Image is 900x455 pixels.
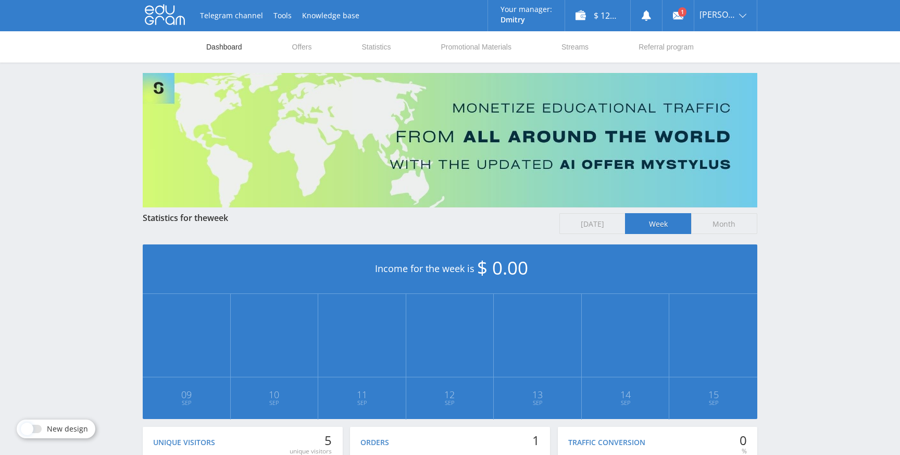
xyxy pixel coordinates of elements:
a: Statistics [360,31,392,63]
div: 0 [740,433,747,448]
span: 13 [494,390,581,399]
a: Offers [291,31,313,63]
p: Your manager: [501,5,552,14]
span: [DATE] [559,213,626,234]
span: week [207,212,228,224]
span: 09 [143,390,230,399]
a: Referral program [637,31,695,63]
div: Income for the week is [143,244,757,294]
span: 14 [582,390,669,399]
span: Sep [143,399,230,407]
div: 5 [290,433,332,448]
a: Streams [560,31,590,63]
span: 11 [319,390,405,399]
p: Dmitry [501,16,552,24]
span: 15 [670,390,757,399]
div: Orders [360,438,389,447]
div: Unique visitors [153,438,215,447]
div: 1 [532,433,540,448]
span: Sep [407,399,493,407]
img: Banner [143,73,757,207]
span: Sep [670,399,757,407]
span: $ 0.00 [477,255,528,280]
span: 10 [231,390,318,399]
span: New design [47,425,88,433]
span: Week [625,213,691,234]
span: [PERSON_NAME] [699,10,736,19]
a: Promotional Materials [440,31,512,63]
a: Dashboard [205,31,243,63]
span: Sep [319,399,405,407]
div: Traffic conversion [568,438,645,447]
span: Sep [494,399,581,407]
span: Sep [582,399,669,407]
div: Statistics for the [143,213,549,223]
span: Sep [231,399,318,407]
span: Month [691,213,757,234]
span: 12 [407,390,493,399]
